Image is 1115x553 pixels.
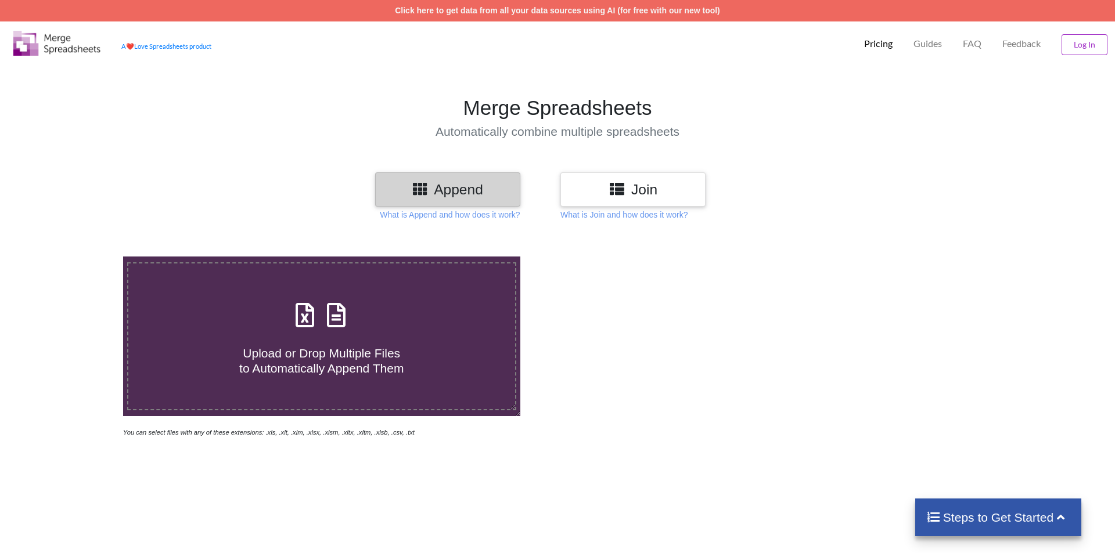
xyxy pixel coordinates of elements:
[384,181,512,198] h3: Append
[380,209,520,221] p: What is Append and how does it work?
[395,6,720,15] a: Click here to get data from all your data sources using AI (for free with our new tool)
[1062,34,1107,55] button: Log In
[864,38,893,50] p: Pricing
[123,429,415,436] i: You can select files with any of these extensions: .xls, .xlt, .xlm, .xlsx, .xlsm, .xltx, .xltm, ...
[13,31,100,56] img: Logo.png
[126,42,134,50] span: heart
[963,38,981,50] p: FAQ
[569,181,697,198] h3: Join
[913,38,942,50] p: Guides
[1002,39,1041,48] span: Feedback
[121,42,211,50] a: AheartLove Spreadsheets product
[927,510,1070,525] h4: Steps to Get Started
[560,209,688,221] p: What is Join and how does it work?
[239,346,404,374] span: Upload or Drop Multiple Files to Automatically Append Them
